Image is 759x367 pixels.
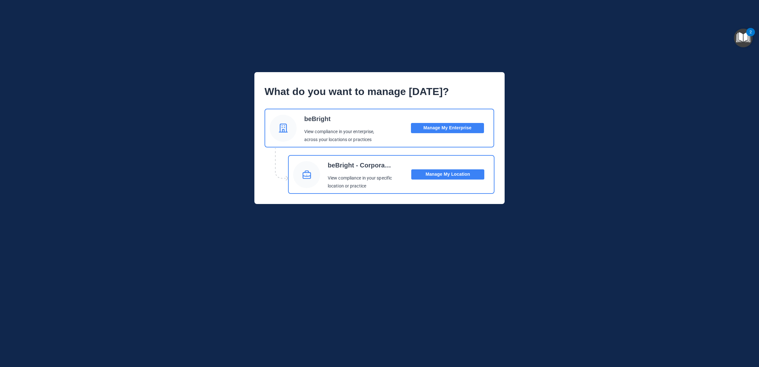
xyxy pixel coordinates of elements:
p: View compliance in your specific [328,174,393,182]
div: 2 [749,32,752,40]
button: Manage My Location [411,169,484,180]
p: location or practice [328,182,393,190]
button: Open Resource Center, 2 new notifications [734,29,753,47]
button: Manage My Enterprise [411,123,484,133]
p: What do you want to manage [DATE]? [265,82,494,101]
p: beBright [304,112,369,125]
p: beBright - Corporate Portal [328,159,393,172]
p: across your locations or practices [304,136,374,144]
p: View compliance in your enterprise, [304,128,374,136]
